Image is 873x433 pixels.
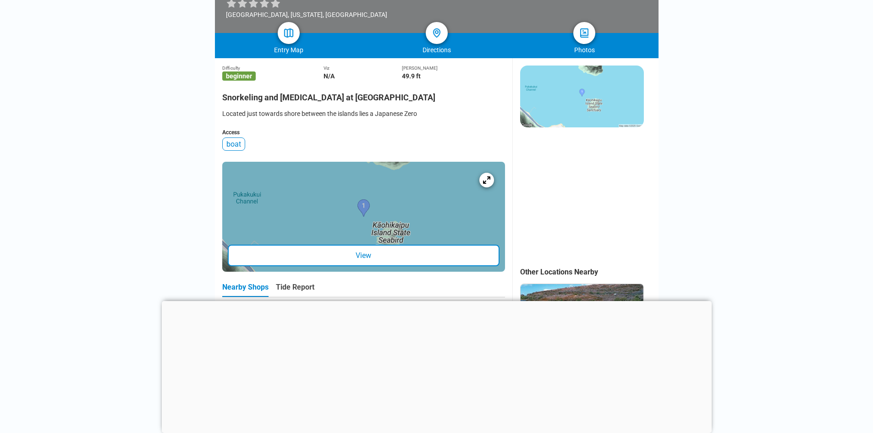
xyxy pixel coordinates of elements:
div: Directions [362,46,511,54]
div: [PERSON_NAME] [402,66,505,71]
div: [GEOGRAPHIC_DATA], [US_STATE], [GEOGRAPHIC_DATA] [226,11,387,18]
div: boat [222,137,245,151]
img: staticmap [520,66,644,127]
div: Located just towards shore between the islands lies a Japanese Zero [222,109,505,118]
div: Access [222,129,505,136]
div: Nearby Shops [222,283,269,297]
div: Tide Report [276,283,314,297]
iframe: Advertisement [520,137,643,251]
div: Difficulty [222,66,324,71]
div: Other Locations Nearby [520,268,659,276]
a: map [278,22,300,44]
iframe: Advertisement [162,301,712,431]
img: map [283,27,294,38]
h2: Snorkeling and [MEDICAL_DATA] at [GEOGRAPHIC_DATA] [222,87,505,102]
div: N/A [324,72,402,80]
div: View [228,245,500,266]
img: directions [431,27,442,38]
div: 49.9 ft [402,72,505,80]
div: Entry Map [215,46,363,54]
span: beginner [222,71,256,81]
div: Viz [324,66,402,71]
div: Photos [511,46,659,54]
a: photos [573,22,595,44]
img: photos [579,27,590,38]
a: entry mapView [222,162,505,272]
